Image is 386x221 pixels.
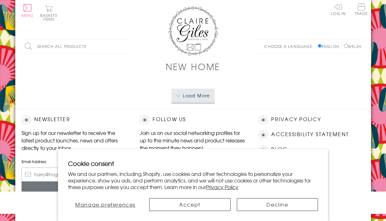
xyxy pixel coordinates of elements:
[149,198,231,211] button: Accept
[140,115,246,125] h2: Follow Us
[22,39,131,54] input: Search all products
[22,167,128,182] input: harry@hogwarts.edu
[68,159,318,168] h2: Cookie consent
[166,60,220,73] h1: New Home
[140,129,246,152] p: Join us on our social networking profiles for up to the minute news and product releases the mome...
[168,6,218,56] img: Claire Giles Greetings Cards
[344,44,348,48] input: Welsh
[75,201,135,208] span: Manage preferences
[43,13,57,22] span: 0 items
[271,115,321,124] a: Privacy Policy
[344,44,362,49] label: Welsh
[22,129,128,152] p: Sign up for our newsletter to receive the latest product launches, news and offers directly to yo...
[22,4,34,17] button: Menu
[171,89,215,102] button: Load More
[206,183,238,191] a: Privacy Policy
[68,198,143,211] button: Manage preferences
[318,44,322,48] input: English
[22,13,34,18] span: Menu
[22,115,128,125] h2: Newsletter
[22,182,128,196] input: Subscribe
[355,3,368,17] a: Trade
[331,3,346,15] a: Log In
[40,5,57,21] button: Basket0 items
[68,171,318,190] p: We and our partners, including Shopify, use cookies and other technologies to personalize your ex...
[271,145,288,154] a: Blog
[237,198,318,211] button: Decline
[271,130,349,139] a: Accessibility Statement
[264,44,316,49] p: Choose a language:
[22,159,128,164] label: Email Address
[125,39,131,54] input: Search
[318,44,342,49] label: English
[355,3,368,15] span: Trade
